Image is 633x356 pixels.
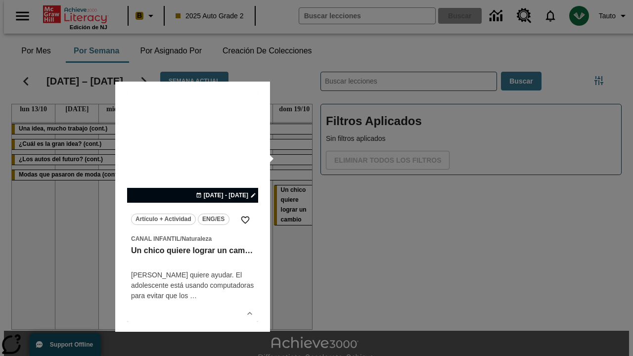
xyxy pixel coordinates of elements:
[190,292,197,300] span: …
[131,235,180,242] span: Canal Infantil
[198,214,229,225] button: ENG/ES
[202,214,225,224] span: ENG/ES
[194,191,258,200] button: 19 oct - 19 oct Elegir fechas
[180,235,181,242] span: /
[131,233,254,244] span: Tema: Canal Infantil/Naturaleza
[136,214,191,224] span: Artículo + Actividad
[242,306,257,321] button: Ver más
[131,270,254,301] div: [PERSON_NAME] quiere ayudar. El adolescente está usando computadoras para evitar que los
[236,211,254,229] button: Añadir a mis Favoritas
[127,91,258,322] div: lesson details
[131,256,254,268] h4: undefined
[181,235,212,242] span: Naturaleza
[204,191,248,200] span: [DATE] - [DATE]
[131,246,254,256] h3: Un chico quiere lograr un cambio
[131,214,196,225] button: Artículo + Actividad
